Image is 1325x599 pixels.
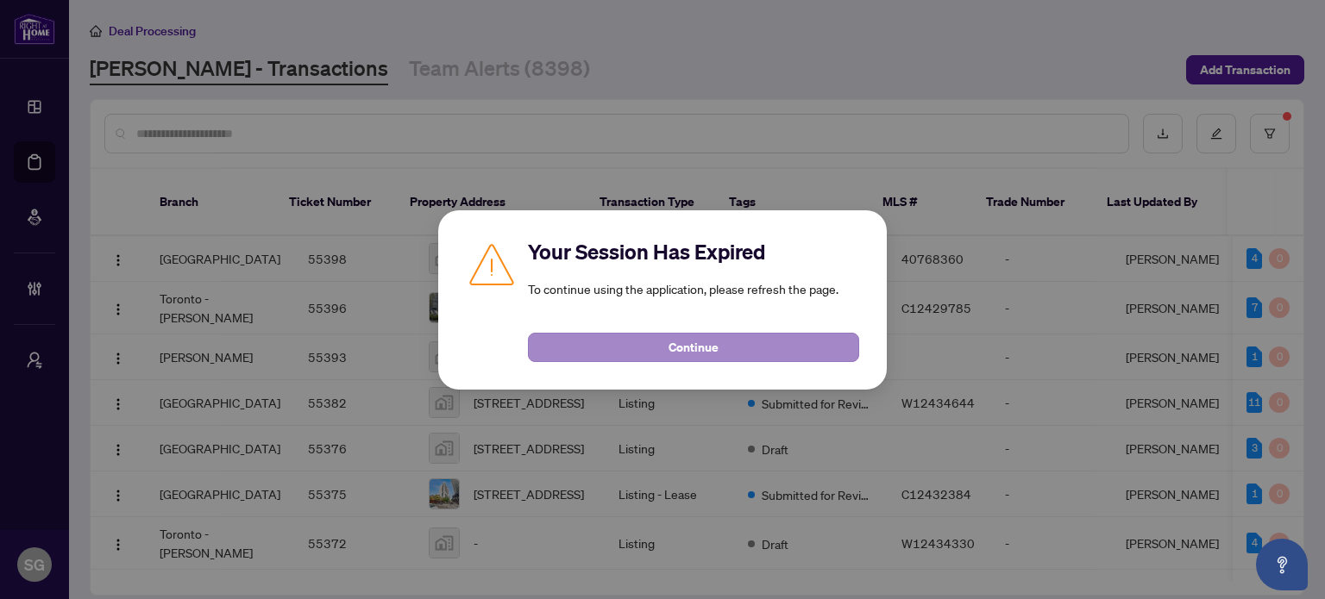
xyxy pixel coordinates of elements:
[466,238,518,290] img: Caution icon
[528,333,859,362] button: Continue
[1256,539,1308,590] button: Open asap
[669,334,719,361] span: Continue
[528,238,859,265] h2: Your Session Has Expired
[528,238,859,362] div: To continue using the application, please refresh the page.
